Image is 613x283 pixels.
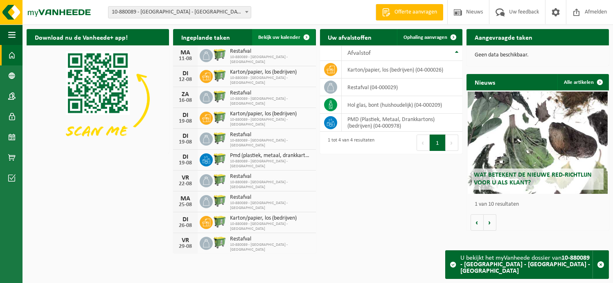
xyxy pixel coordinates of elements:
span: 10-880089 - PORT DE BRUXELLES - BRUSSELS CRUISE TERMINAL - NEDER-OVER-HEEMBEEK [108,6,251,18]
span: 10-880089 - [GEOGRAPHIC_DATA] - [GEOGRAPHIC_DATA] [230,97,311,106]
img: WB-0660-HPE-GN-50 [213,236,227,249]
div: VR [177,175,194,181]
img: WB-0660-HPE-GN-50 [213,215,227,229]
span: 10-880089 - [GEOGRAPHIC_DATA] - [GEOGRAPHIC_DATA] [230,55,311,65]
img: WB-0660-HPE-GN-50 [213,90,227,103]
div: 16-08 [177,98,194,103]
div: 11-08 [177,56,194,62]
div: 22-08 [177,181,194,187]
div: 26-08 [177,223,194,229]
a: Ophaling aanvragen [397,29,462,45]
span: 10-880089 - [GEOGRAPHIC_DATA] - [GEOGRAPHIC_DATA] [230,243,311,252]
span: Offerte aanvragen [392,8,439,16]
span: Pmd (plastiek, metaal, drankkartons) (bedrijven) [230,153,311,159]
div: 29-08 [177,244,194,249]
div: 25-08 [177,202,194,208]
span: 10-880089 - [GEOGRAPHIC_DATA] - [GEOGRAPHIC_DATA] [230,138,311,148]
div: DI [177,154,194,160]
span: Karton/papier, los (bedrijven) [230,215,311,222]
button: Volgende [484,214,496,231]
div: DI [177,70,194,77]
strong: 10-880089 - [GEOGRAPHIC_DATA] - [GEOGRAPHIC_DATA] - [GEOGRAPHIC_DATA] [460,255,590,274]
img: WB-0660-HPE-GN-50 [213,131,227,145]
div: MA [177,49,194,56]
div: VR [177,237,194,244]
div: 12-08 [177,77,194,83]
span: Restafval [230,236,311,243]
span: 10-880089 - [GEOGRAPHIC_DATA] - [GEOGRAPHIC_DATA] [230,159,311,169]
button: 1 [430,135,446,151]
td: hol glas, bont (huishoudelijk) (04-000209) [342,96,462,114]
div: DI [177,216,194,223]
h2: Aangevraagde taken [467,29,541,45]
span: Restafval [230,173,311,180]
div: MA [177,195,194,202]
button: Previous [417,135,430,151]
a: Offerte aanvragen [376,4,443,20]
span: Bekijk uw kalender [259,35,301,40]
p: 1 van 10 resultaten [475,202,605,207]
h2: Ingeplande taken [173,29,238,45]
td: restafval (04-000029) [342,79,462,96]
img: WB-0660-HPE-GN-50 [213,48,227,62]
button: Vorige [471,214,484,231]
td: karton/papier, los (bedrijven) (04-000026) [342,61,462,79]
div: DI [177,133,194,139]
p: Geen data beschikbaar. [475,52,601,58]
img: WB-0660-HPE-GN-50 [213,110,227,124]
h2: Download nu de Vanheede+ app! [27,29,136,45]
div: DI [177,112,194,119]
a: Wat betekent de nieuwe RED-richtlijn voor u als klant? [468,92,607,194]
span: Restafval [230,90,311,97]
span: 10-880089 - [GEOGRAPHIC_DATA] - [GEOGRAPHIC_DATA] [230,222,311,231]
h2: Nieuws [467,74,503,90]
img: WB-0660-HPE-GN-50 [213,173,227,187]
img: WB-0660-HPE-GN-50 [213,194,227,208]
span: 10-880089 - [GEOGRAPHIC_DATA] - [GEOGRAPHIC_DATA] [230,201,311,211]
span: Wat betekent de nieuwe RED-richtlijn voor u als klant? [474,172,592,186]
span: Restafval [230,48,311,55]
span: Karton/papier, los (bedrijven) [230,69,311,76]
span: 10-880089 - [GEOGRAPHIC_DATA] - [GEOGRAPHIC_DATA] [230,117,311,127]
span: 10-880089 - [GEOGRAPHIC_DATA] - [GEOGRAPHIC_DATA] [230,180,311,190]
h2: Uw afvalstoffen [320,29,380,45]
a: Alle artikelen [557,74,608,90]
button: Next [446,135,458,151]
img: WB-0660-HPE-GN-50 [213,69,227,83]
td: PMD (Plastiek, Metaal, Drankkartons) (bedrijven) (04-000978) [342,114,462,132]
img: Download de VHEPlus App [27,45,169,152]
span: Afvalstof [348,50,371,56]
div: 19-08 [177,139,194,145]
div: ZA [177,91,194,98]
a: Bekijk uw kalender [252,29,315,45]
span: Restafval [230,132,311,138]
span: 10-880089 - PORT DE BRUXELLES - BRUSSELS CRUISE TERMINAL - NEDER-OVER-HEEMBEEK [108,7,251,18]
img: WB-0660-HPE-GN-50 [213,152,227,166]
div: U bekijkt het myVanheede dossier van [460,251,593,279]
span: 10-880089 - [GEOGRAPHIC_DATA] - [GEOGRAPHIC_DATA] [230,76,311,85]
span: Ophaling aanvragen [403,35,447,40]
div: 1 tot 4 van 4 resultaten [324,134,375,152]
div: 19-08 [177,160,194,166]
span: Restafval [230,194,311,201]
span: Karton/papier, los (bedrijven) [230,111,311,117]
div: 19-08 [177,119,194,124]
